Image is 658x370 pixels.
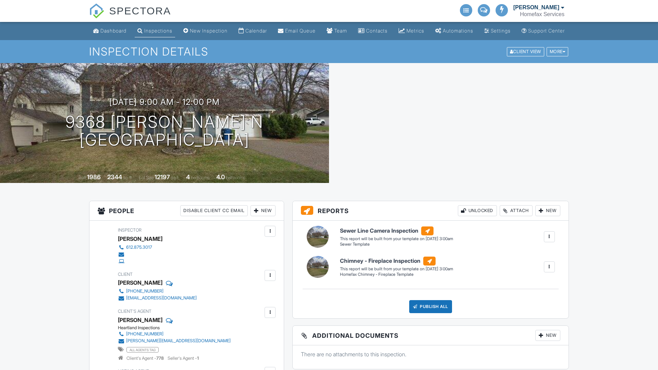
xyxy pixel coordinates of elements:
span: bathrooms [226,175,245,180]
a: [PERSON_NAME][EMAIL_ADDRESS][DOMAIN_NAME] [118,337,231,344]
div: [PHONE_NUMBER] [126,288,163,294]
div: [EMAIL_ADDRESS][DOMAIN_NAME] [126,295,197,301]
span: Built [78,175,86,180]
div: 4 [186,173,190,181]
span: Client [118,272,133,277]
div: Calendar [245,28,267,34]
div: Email Queue [285,28,316,34]
div: [PERSON_NAME][EMAIL_ADDRESS][DOMAIN_NAME] [126,338,231,344]
div: [PHONE_NUMBER] [126,331,163,337]
div: New [251,205,276,216]
div: [PERSON_NAME] [513,4,559,11]
a: Settings [482,25,513,37]
span: Inspector [118,227,142,233]
div: New [535,330,560,341]
h6: Sewer Line Camera Inspection [340,226,453,235]
a: Email Queue [275,25,318,37]
h3: People [89,201,284,221]
a: [PHONE_NUMBER] [118,331,231,337]
h1: Inspection Details [89,46,569,58]
a: Contacts [355,25,390,37]
span: Lot Size [139,175,154,180]
a: [PHONE_NUMBER] [118,288,197,295]
div: [PERSON_NAME] [118,234,162,244]
a: Support Center [519,25,568,37]
div: Inspections [144,28,172,34]
div: More [547,47,569,56]
img: The Best Home Inspection Software - Spectora [89,3,104,18]
div: Support Center [528,28,565,34]
a: Dashboard [90,25,129,37]
a: New Inspection [181,25,230,37]
a: Client View [506,49,546,54]
span: sq.ft. [171,175,180,180]
div: Metrics [406,28,424,34]
div: Homefax Chimney - Fireplace Template [340,272,453,277]
div: [PERSON_NAME] [118,277,162,288]
h3: [DATE] 9:00 am - 12:00 pm [109,97,220,107]
a: Calendar [236,25,270,37]
span: Seller's Agent - [168,356,199,361]
h3: Reports [293,201,569,221]
strong: 1 [197,356,199,361]
div: Client View [507,47,544,56]
div: 4.0 [216,173,225,181]
a: SPECTORA [89,10,171,23]
h6: Chimney - Fireplace Inspection [340,257,453,266]
div: Unlocked [458,205,497,216]
a: [EMAIL_ADDRESS][DOMAIN_NAME] [118,295,197,301]
div: Heartland Inspections [118,325,236,331]
p: There are no attachments to this inspection. [301,350,560,358]
div: Attach [500,205,533,216]
a: Team [324,25,350,37]
span: SPECTORA [109,3,171,18]
div: Sewer Template [340,242,453,247]
div: New Inspection [190,28,228,34]
a: Automations (Advanced) [432,25,476,37]
h3: Additional Documents [293,326,569,345]
div: 1986 [87,173,101,181]
strong: 778 [156,356,164,361]
h1: 9368 [PERSON_NAME] N [GEOGRAPHIC_DATA] [65,113,264,149]
div: Publish All [409,300,452,313]
span: all agents tag [126,347,159,353]
a: [PERSON_NAME] [118,315,162,325]
div: Dashboard [100,28,126,34]
div: Disable Client CC Email [180,205,248,216]
div: Team [334,28,347,34]
a: Metrics [396,25,427,37]
span: bedrooms [191,175,210,180]
div: 2344 [107,173,122,181]
a: 612.875.3017 [118,244,157,251]
div: Homefax Services [520,11,564,18]
div: 12197 [155,173,170,181]
div: Automations [443,28,473,34]
div: New [535,205,560,216]
div: This report will be built from your template on [DATE] 3:00am [340,266,453,272]
div: This report will be built from your template on [DATE] 3:00am [340,236,453,242]
span: Client's Agent [118,309,151,314]
span: sq. ft. [123,175,133,180]
span: Client's Agent - [126,356,165,361]
div: 612.875.3017 [126,245,152,250]
div: Settings [491,28,511,34]
div: Contacts [366,28,388,34]
a: Inspections [135,25,175,37]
